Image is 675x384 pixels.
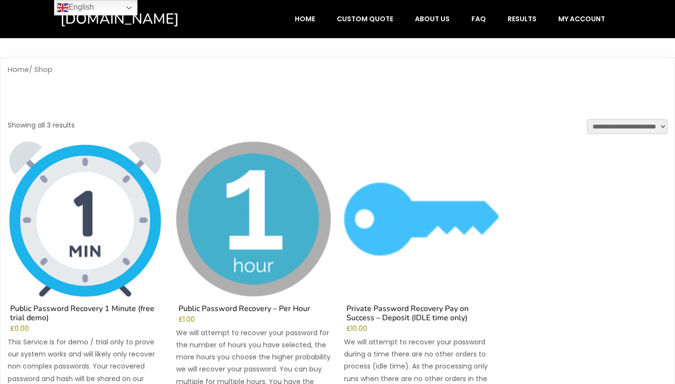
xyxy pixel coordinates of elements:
[176,142,331,316] a: Public Password Recovery – Per Hour
[471,14,486,23] span: FAQ
[176,304,331,316] h2: Public Password Recovery – Per Hour
[8,119,75,131] p: Showing all 3 results
[176,142,331,297] img: Public Password Recovery - Per Hour
[285,10,325,28] a: Home
[344,142,499,297] img: Private Password Recovery Pay on Success - Deposit (IDLE time only)
[548,10,615,28] a: My account
[344,142,499,326] a: Private Password Recovery Pay on Success – Deposit (IDLE time only)
[346,324,351,333] span: £
[295,14,315,23] span: Home
[10,324,29,333] bdi: 0.00
[461,10,496,28] a: FAQ
[8,82,667,119] h1: Shop
[327,10,403,28] a: Custom Quote
[558,14,605,23] span: My account
[415,14,450,23] span: About Us
[508,14,537,23] span: Results
[179,315,195,324] bdi: 1.00
[57,2,69,14] img: en
[337,14,393,23] span: Custom Quote
[60,10,220,28] a: [DOMAIN_NAME]
[8,65,29,74] a: Home
[346,324,367,333] bdi: 10.00
[8,142,163,297] img: Public Password Recovery 1 Minute (free trial demo)
[405,10,460,28] a: About Us
[497,10,547,28] a: Results
[179,315,183,324] span: £
[8,304,163,325] h2: Public Password Recovery 1 Minute (free trial demo)
[10,324,14,333] span: £
[587,119,667,134] select: Shop order
[8,65,667,74] nav: Breadcrumb
[8,142,163,326] a: Public Password Recovery 1 Minute (free trial demo)
[344,304,499,325] h2: Private Password Recovery Pay on Success – Deposit (IDLE time only)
